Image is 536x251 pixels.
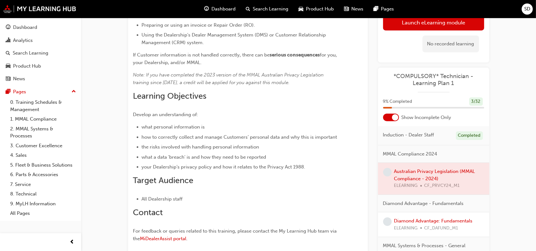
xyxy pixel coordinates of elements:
span: Product Hub [306,5,334,13]
span: Induction - Dealer Staff [383,131,434,139]
span: car-icon [6,63,10,69]
div: No recorded learning [423,36,479,52]
a: 1. MMAL Compliance [8,114,79,124]
a: car-iconProduct Hub [293,3,339,16]
span: Diamond Advantage - Fundamentals [383,200,464,207]
span: If Customer information is not handled correctly, there can be [133,52,270,58]
span: search-icon [6,50,10,56]
button: DashboardAnalyticsSearch LearningProduct HubNews [3,20,79,86]
a: news-iconNews [339,3,368,16]
button: Pages [3,86,79,98]
span: Dashboard [211,5,236,13]
span: what personal information is [142,124,205,130]
span: the risks involved with handling personal information [142,144,259,150]
span: serious consequences [270,52,320,58]
a: guage-iconDashboard [199,3,241,16]
a: 0. Training Schedules & Management [8,97,79,114]
a: 5. Fleet & Business Solutions [8,160,79,170]
a: Product Hub [3,60,79,72]
span: MMAL Compliance 2024 [383,150,437,158]
span: Develop an understanding of: [133,112,198,117]
a: pages-iconPages [368,3,399,16]
span: 9 % Completed [383,98,412,105]
span: chart-icon [6,38,10,43]
a: 3. Customer Excellence [8,141,79,151]
a: All Pages [8,208,79,218]
a: *COMPULSORY* Technician - Learning Plan 1 [383,73,484,87]
span: pages-icon [6,89,10,95]
button: SD [522,3,533,15]
span: news-icon [344,5,349,13]
span: up-icon [72,88,76,96]
img: mmal [3,5,76,13]
span: Preparing or using an invoice or Repair Order (RO). [142,22,255,28]
div: Search Learning [13,50,48,57]
a: 6. Parts & Accessories [8,170,79,180]
a: 8. Technical [8,189,79,199]
a: MiDealerAssist portal [140,236,187,241]
span: learningRecordVerb_NONE-icon [383,217,392,226]
div: Product Hub [13,63,41,70]
span: Show Incomplete Only [402,114,451,121]
div: News [13,75,25,83]
span: your Dealership’s privacy policy and how it relates to the Privacy Act 1988. [142,164,306,170]
a: Search Learning [3,47,79,59]
a: 2. MMAL Systems & Processes [8,124,79,141]
span: pages-icon [374,5,378,13]
a: 7. Service [8,180,79,189]
div: Completed [456,131,483,140]
div: Dashboard [13,24,37,31]
span: . [187,236,188,241]
span: how to correctly collect and manage Customers’ personal data and why this is important [142,134,337,140]
span: MMAL Systems & Processes - General [383,242,466,249]
span: car-icon [299,5,303,13]
a: Dashboard [3,22,79,33]
a: Analytics [3,35,79,46]
span: Note: If you have completed the 2023 version of the MMAL Australian Privacy Legislation training ... [133,72,325,85]
a: Diamond Advantage: Fundamentals [394,218,473,224]
span: ELEARNING [394,225,418,232]
span: search-icon [246,5,250,13]
span: guage-icon [6,25,10,30]
span: news-icon [6,76,10,82]
span: Learning Objectives [133,91,207,101]
div: Analytics [13,37,33,44]
span: Contact [133,208,163,217]
span: Target Audience [133,175,194,185]
div: 3 / 32 [469,97,483,106]
span: All Dealership staff [142,196,183,202]
span: SD [524,5,530,13]
span: Search Learning [253,5,288,13]
a: 9. MyLH Information [8,199,79,209]
span: what a data 'breach' is and how they need to be reported [142,154,266,160]
a: search-iconSearch Learning [241,3,293,16]
span: News [351,5,363,13]
div: Pages [13,88,26,96]
span: learningRecordVerb_NONE-icon [383,168,392,176]
span: Pages [381,5,394,13]
span: CF_DAFUND_M1 [424,225,458,232]
a: 4. Sales [8,150,79,160]
span: prev-icon [70,238,75,246]
span: Using the Dealership's Dealer Management System (DMS) or Customer Relationship Management (CRM) s... [142,32,327,45]
a: Launch eLearning module [383,15,484,30]
a: News [3,73,79,85]
span: guage-icon [204,5,209,13]
span: For feedback or queries related to this training, please contact the My Learning Hub team via the [133,228,338,241]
